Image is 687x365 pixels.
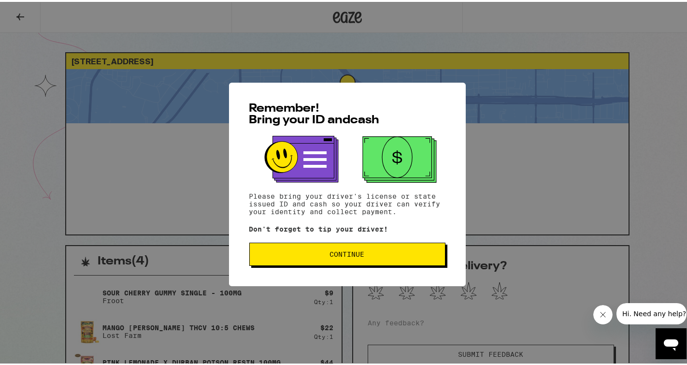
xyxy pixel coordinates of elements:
[616,301,687,322] iframe: Message from company
[249,190,445,214] p: Please bring your driver's license or state issued ID and cash so your driver can verify your ide...
[593,303,613,322] iframe: Close message
[249,241,445,264] button: Continue
[330,249,365,256] span: Continue
[656,326,687,357] iframe: Button to launch messaging window
[249,101,380,124] span: Remember! Bring your ID and cash
[249,223,445,231] p: Don't forget to tip your driver!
